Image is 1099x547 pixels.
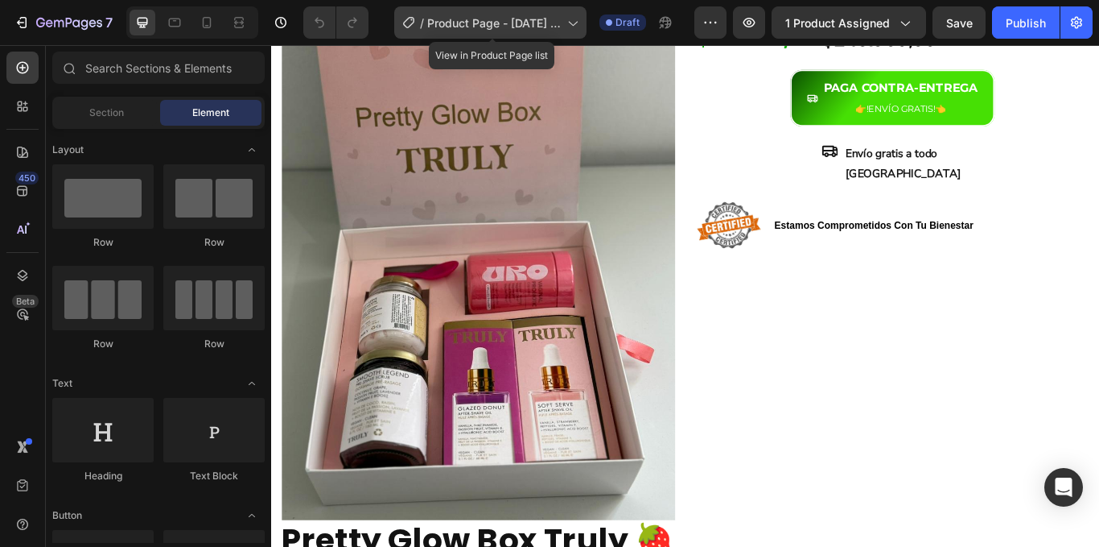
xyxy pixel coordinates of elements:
div: Publish [1006,15,1046,31]
input: Search Sections & Elements [52,52,265,84]
span: 👉!ENVÍO GRATIS!👈 [681,68,787,81]
div: Open Intercom Messenger [1044,468,1083,507]
strong: PAGA CONTRA-ENTREGA [644,42,824,58]
div: Beta [12,295,39,308]
span: Element [192,106,229,120]
div: Undo/Redo [303,6,368,39]
button: Save [932,6,986,39]
span: Section [89,106,124,120]
span: Toggle open [239,371,265,396]
img: sello-certificado-118553980.jpg [495,182,572,238]
span: 1 product assigned [785,15,890,31]
span: Draft [615,15,640,30]
button: 1 product assigned [772,6,926,39]
span: Toggle open [239,503,265,528]
p: Envío gratis a todo [GEOGRAPHIC_DATA] [669,115,889,162]
button: 7 [6,6,120,39]
span: Button [52,508,82,523]
span: Toggle open [239,137,265,163]
span: Save [946,16,973,30]
button: Publish [992,6,1060,39]
iframe: Design area [271,45,1099,547]
p: 7 [105,13,113,32]
button: <p><span style="font-size:17px;"><strong>PAGA CONTRA-ENTREGA</strong></span><br><span style="font... [605,29,843,96]
div: Row [163,337,265,351]
div: Row [52,235,154,250]
div: Row [163,235,265,250]
span: Text [52,376,72,391]
div: Row [52,337,154,351]
span: Product Page - [DATE] 12:17:41 [427,15,561,31]
span: Layout [52,143,84,157]
div: Heading [52,469,154,483]
span: / [420,15,424,31]
div: 450 [15,172,39,184]
div: Text Block [163,469,265,483]
strong: Estamos Comprometidos Con Tu Bienestar [587,204,818,217]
